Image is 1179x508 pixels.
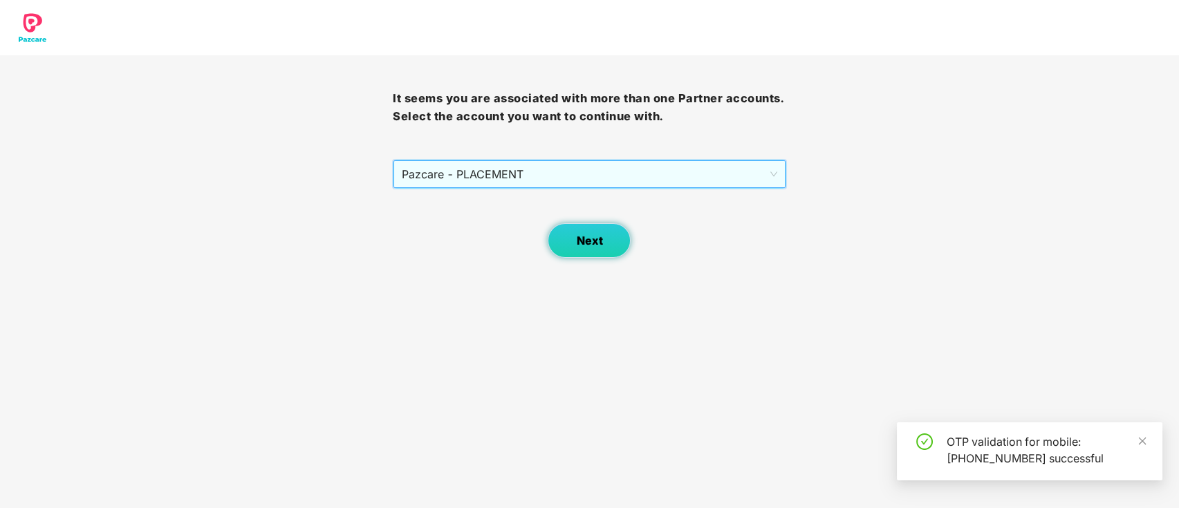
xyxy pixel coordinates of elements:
[393,90,786,125] h3: It seems you are associated with more than one Partner accounts. Select the account you want to c...
[576,234,602,247] span: Next
[1138,436,1147,446] span: close
[916,433,933,450] span: check-circle
[947,433,1146,467] div: OTP validation for mobile: [PHONE_NUMBER] successful
[402,161,777,187] span: Pazcare - PLACEMENT
[548,223,631,258] button: Next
